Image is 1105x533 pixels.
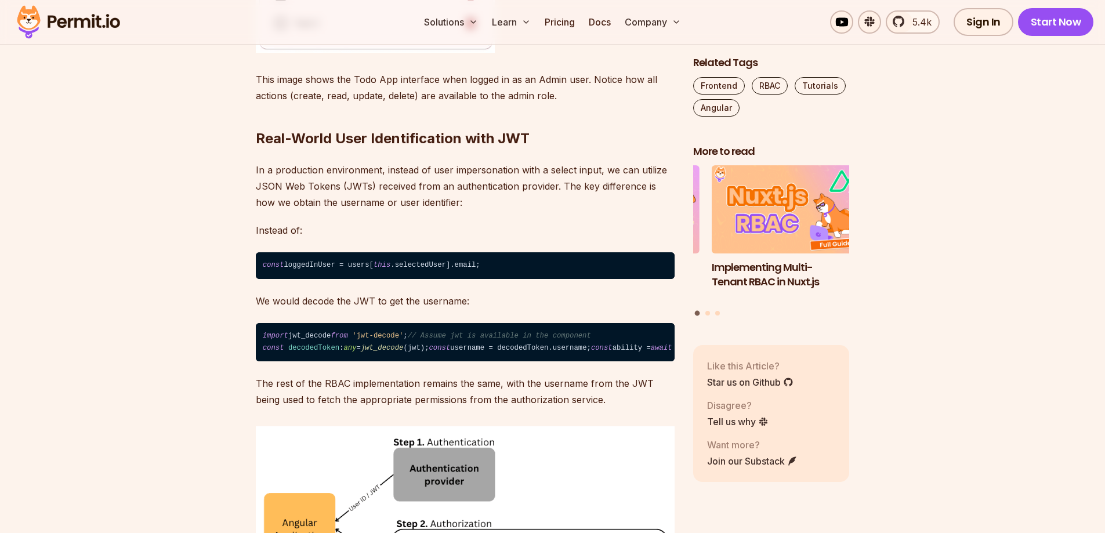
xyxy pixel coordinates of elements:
[905,15,932,29] span: 5.4k
[374,261,390,269] span: this
[540,10,579,34] a: Pricing
[343,344,356,352] span: any
[256,71,675,104] p: This image shows the Todo App interface when logged in as an Admin user. Notice how all actions (...
[256,222,675,238] p: Instead of:
[256,375,675,408] p: The rest of the RBAC implementation remains the same, with the username from the JWT being used t...
[263,344,284,352] span: const
[584,10,615,34] a: Docs
[429,344,451,352] span: const
[263,261,284,269] span: const
[695,311,700,316] button: Go to slide 1
[361,344,404,352] span: jwt_decode
[712,166,868,304] a: Implementing Multi-Tenant RBAC in Nuxt.jsImplementing Multi-Tenant RBAC in Nuxt.js
[1018,8,1094,36] a: Start Now
[707,454,798,468] a: Join our Substack
[707,398,769,412] p: Disagree?
[543,260,700,303] h3: Policy-Based Access Control (PBAC) Isn’t as Great as You Think
[543,166,700,304] li: 3 of 3
[553,344,587,352] span: username
[752,77,788,95] a: RBAC
[795,77,846,95] a: Tutorials
[707,359,794,373] p: Like this Article?
[886,10,940,34] a: 5.4k
[693,77,745,95] a: Frontend
[256,162,675,211] p: In a production environment, instead of user impersonation with a select input, we can utilize JS...
[288,344,339,352] span: decodedToken
[591,344,613,352] span: const
[419,10,483,34] button: Solutions
[256,323,675,362] code: jwt_decode ; : = (jwt); username = decodedToken. ; ability = (username); . . (ability);
[707,415,769,429] a: Tell us why
[651,344,672,352] span: await
[693,166,850,318] div: Posts
[693,99,740,117] a: Angular
[256,83,675,148] h2: Real-World User Identification with JWT
[487,10,535,34] button: Learn
[543,166,700,254] img: Policy-Based Access Control (PBAC) Isn’t as Great as You Think
[712,260,868,289] h3: Implementing Multi-Tenant RBAC in Nuxt.js
[331,332,347,340] span: from
[256,252,675,279] code: loggedInUser = users[ .selectedUser].email;
[707,438,798,452] p: Want more?
[715,311,720,316] button: Go to slide 3
[256,293,675,309] p: We would decode the JWT to get the username:
[712,166,868,304] li: 1 of 3
[712,166,868,254] img: Implementing Multi-Tenant RBAC in Nuxt.js
[352,332,403,340] span: 'jwt-decode'
[707,375,794,389] a: Star us on Github
[620,10,686,34] button: Company
[693,56,850,70] h2: Related Tags
[705,311,710,316] button: Go to slide 2
[263,332,288,340] span: import
[954,8,1013,36] a: Sign In
[408,332,591,340] span: // Assume jwt is available in the component
[12,2,125,42] img: Permit logo
[693,144,850,159] h2: More to read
